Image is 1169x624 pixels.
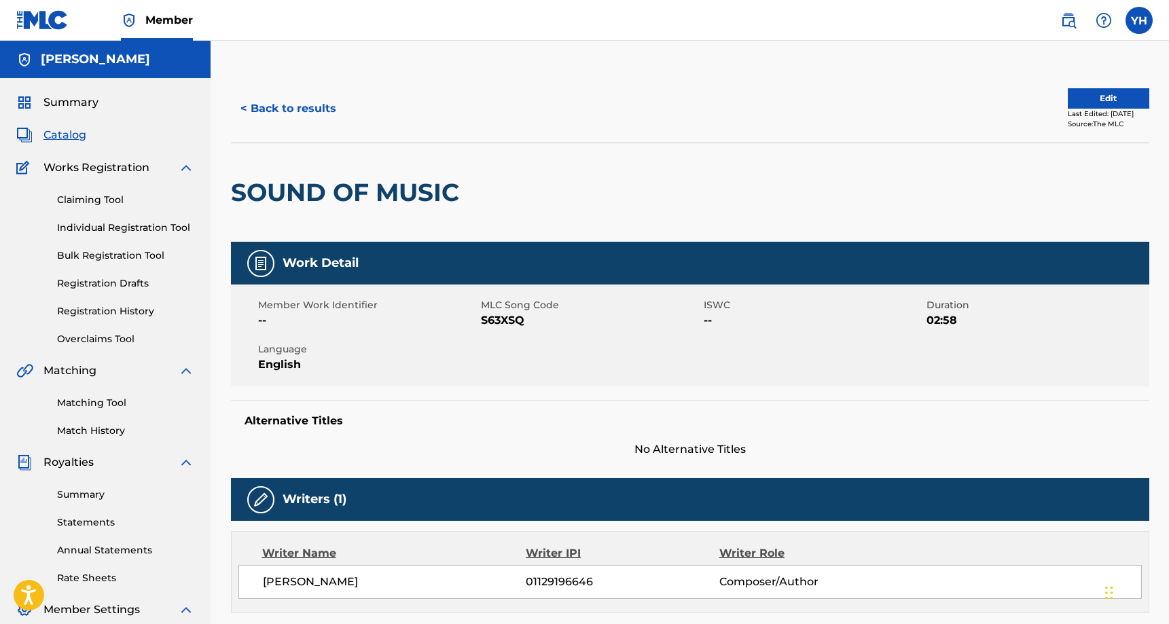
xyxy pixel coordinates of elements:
img: Matching [16,363,33,379]
span: 02:58 [927,312,1146,329]
a: Annual Statements [57,543,194,557]
span: Matching [43,363,96,379]
h5: Work Detail [283,255,359,271]
img: expand [178,160,194,176]
h2: SOUND OF MUSIC [231,177,466,208]
span: Royalties [43,454,94,471]
a: Overclaims Tool [57,332,194,346]
iframe: Chat Widget [1101,559,1169,624]
img: Royalties [16,454,33,471]
div: Drag [1105,572,1113,613]
a: Registration History [57,304,194,318]
span: Member [145,12,193,28]
span: Member Settings [43,602,140,618]
iframe: Resource Center [1131,409,1169,521]
img: Catalog [16,127,33,143]
img: Works Registration [16,160,34,176]
span: Summary [43,94,98,111]
h5: YoshiYahu McDaniel [41,52,150,67]
a: CatalogCatalog [16,127,86,143]
a: SummarySummary [16,94,98,111]
span: English [258,356,478,373]
img: Summary [16,94,33,111]
span: ISWC [704,298,923,312]
a: Registration Drafts [57,276,194,291]
span: Catalog [43,127,86,143]
a: Statements [57,515,194,530]
span: [PERSON_NAME] [263,574,526,590]
span: -- [258,312,478,329]
span: Composer/Author [719,574,895,590]
img: MLC Logo [16,10,69,30]
img: Member Settings [16,602,33,618]
img: Writers [253,492,269,508]
a: Matching Tool [57,396,194,410]
img: expand [178,363,194,379]
img: Work Detail [253,255,269,272]
div: Help [1090,7,1117,34]
img: Top Rightsholder [121,12,137,29]
div: Writer IPI [526,545,719,562]
button: Edit [1068,88,1149,109]
div: User Menu [1126,7,1153,34]
img: expand [178,454,194,471]
img: search [1060,12,1077,29]
a: Individual Registration Tool [57,221,194,235]
span: Works Registration [43,160,149,176]
span: Language [258,342,478,356]
div: Writer Role [719,545,895,562]
a: Rate Sheets [57,571,194,585]
span: -- [704,312,923,329]
span: Member Work Identifier [258,298,478,312]
a: Match History [57,424,194,438]
a: Summary [57,488,194,502]
a: Public Search [1055,7,1082,34]
h5: Writers (1) [283,492,346,507]
span: 01129196646 [526,574,719,590]
img: help [1096,12,1112,29]
div: Last Edited: [DATE] [1068,109,1149,119]
button: < Back to results [231,92,346,126]
img: expand [178,602,194,618]
img: Accounts [16,52,33,68]
span: S63XSQ [481,312,700,329]
span: MLC Song Code [481,298,700,312]
div: Writer Name [262,545,526,562]
a: Claiming Tool [57,193,194,207]
h5: Alternative Titles [245,414,1136,428]
a: Bulk Registration Tool [57,249,194,263]
span: No Alternative Titles [231,441,1149,458]
span: Duration [927,298,1146,312]
div: Source: The MLC [1068,119,1149,129]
